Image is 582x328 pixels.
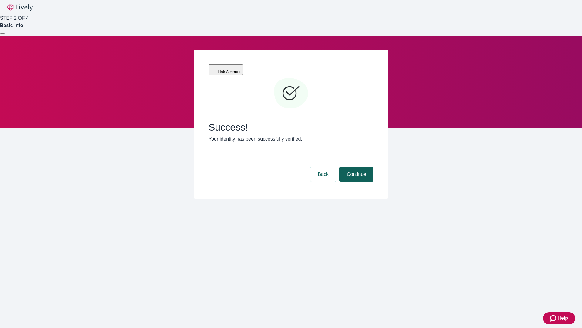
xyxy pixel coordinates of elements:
button: Link Account [209,64,243,75]
p: Your identity has been successfully verified. [209,135,373,143]
button: Zendesk support iconHelp [543,312,575,324]
img: Lively [7,4,33,11]
span: Help [557,315,568,322]
svg: Checkmark icon [273,75,309,112]
button: Back [310,167,336,182]
svg: Zendesk support icon [550,315,557,322]
button: Continue [339,167,373,182]
span: Success! [209,121,373,133]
